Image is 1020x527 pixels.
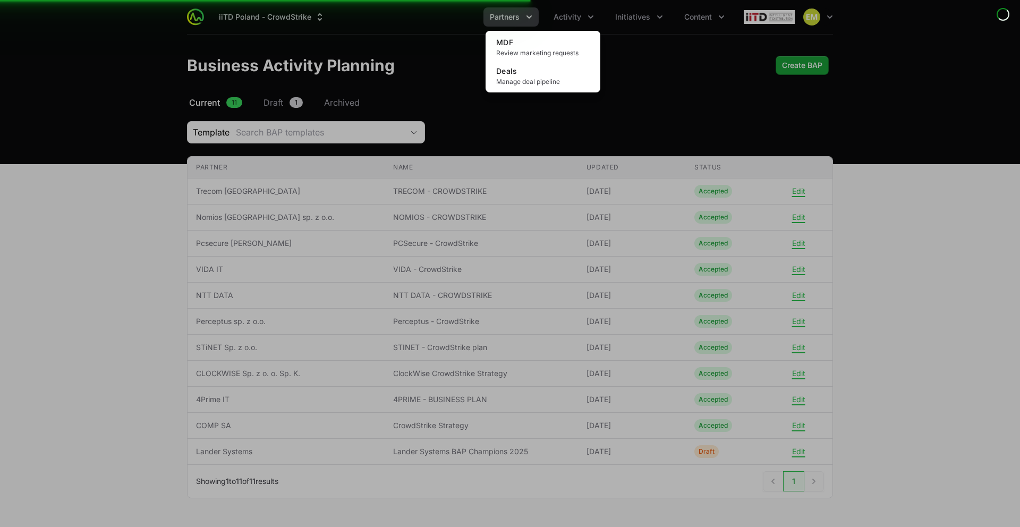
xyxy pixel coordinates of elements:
a: DealsManage deal pipeline [488,62,598,90]
span: Review marketing requests [496,49,590,57]
span: Manage deal pipeline [496,78,590,86]
div: Activity menu [547,7,600,27]
span: Deals [496,66,517,75]
div: Main navigation [204,7,731,27]
span: MDF [496,38,513,47]
a: MDFReview marketing requests [488,33,598,62]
